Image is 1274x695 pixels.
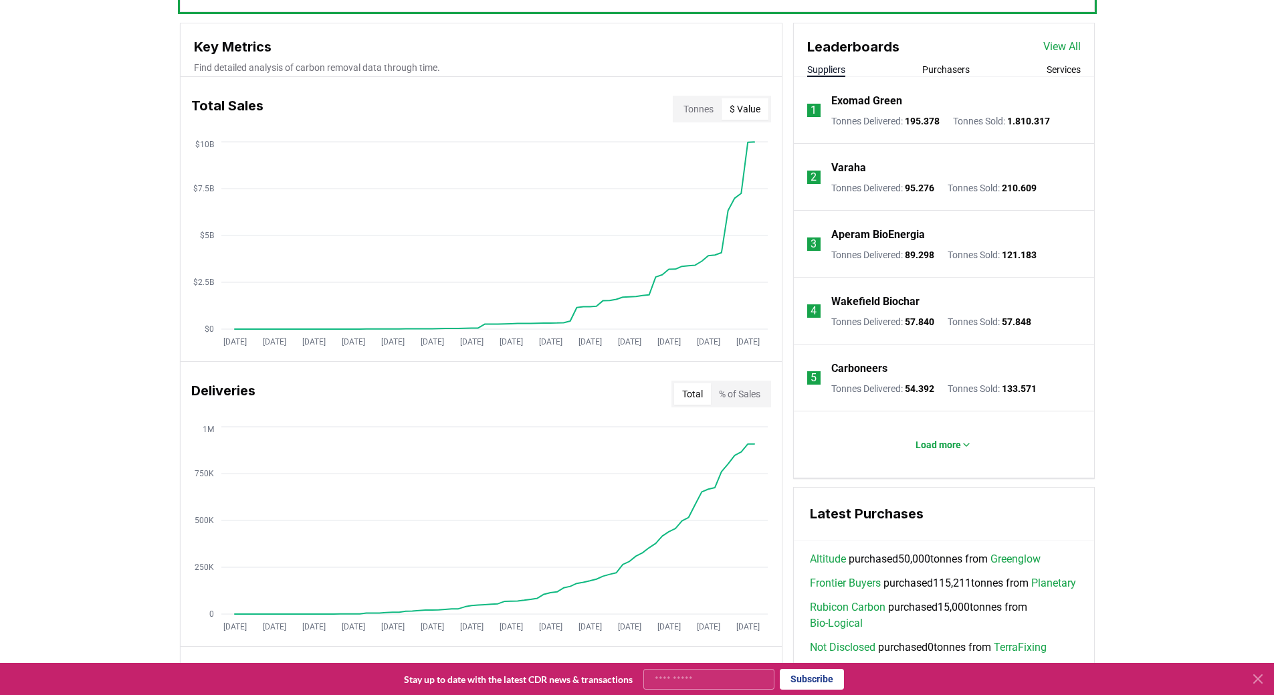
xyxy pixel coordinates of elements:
tspan: $2.5B [193,278,214,287]
tspan: [DATE] [459,337,483,346]
button: Suppliers [807,63,845,76]
p: Tonnes Delivered : [831,382,934,395]
span: 95.276 [905,183,934,193]
p: Find detailed analysis of carbon removal data through time. [194,61,768,74]
button: % of Sales [711,383,768,405]
tspan: [DATE] [499,622,522,631]
tspan: [DATE] [617,337,641,346]
tspan: [DATE] [617,622,641,631]
tspan: [DATE] [262,622,286,631]
h3: Key Metrics [194,37,768,57]
tspan: [DATE] [657,337,680,346]
span: purchased 0 tonnes from [810,639,1047,656]
tspan: 1M [203,425,214,434]
p: Tonnes Delivered : [831,181,934,195]
tspan: $10B [195,140,214,149]
span: 1.810.317 [1007,116,1050,126]
a: Greenglow [990,551,1041,567]
tspan: $0 [205,324,214,334]
span: 133.571 [1002,383,1037,394]
tspan: [DATE] [420,622,443,631]
a: Planetary [1031,575,1076,591]
a: Varaha [831,160,866,176]
p: 1 [811,102,817,118]
p: 5 [811,370,817,386]
tspan: [DATE] [538,622,562,631]
tspan: [DATE] [578,337,601,346]
span: 54.392 [905,383,934,394]
p: Tonnes Sold : [948,382,1037,395]
a: Altitude [810,551,846,567]
a: Not Disclosed [810,639,875,656]
button: Total [674,383,711,405]
span: purchased 115,211 tonnes from [810,575,1076,591]
p: 3 [811,236,817,252]
a: TerraFixing [994,639,1047,656]
h3: Deliveries [191,381,255,407]
p: Tonnes Delivered : [831,114,940,128]
h3: Latest Purchases [810,504,1078,524]
p: Tonnes Delivered : [831,315,934,328]
h3: Total Sales [191,96,263,122]
tspan: [DATE] [341,622,364,631]
p: Tonnes Sold : [953,114,1050,128]
button: Load more [905,431,982,458]
span: purchased 15,000 tonnes from [810,599,1078,631]
button: Purchasers [922,63,970,76]
a: Aperam BioEnergia [831,227,925,243]
tspan: [DATE] [736,622,759,631]
a: Rubicon Carbon [810,599,885,615]
p: Tonnes Sold : [948,315,1031,328]
tspan: 250K [195,563,214,572]
tspan: 750K [195,469,214,478]
span: 89.298 [905,250,934,260]
h3: Leaderboards [807,37,899,57]
tspan: 0 [209,609,214,619]
p: Tonnes Delivered : [831,248,934,262]
tspan: [DATE] [736,337,759,346]
tspan: [DATE] [262,337,286,346]
p: 4 [811,303,817,319]
a: Carboneers [831,361,887,377]
p: Tonnes Sold : [948,248,1037,262]
button: Services [1047,63,1081,76]
tspan: [DATE] [341,337,364,346]
span: 57.840 [905,316,934,327]
tspan: [DATE] [459,622,483,631]
tspan: [DATE] [223,622,246,631]
p: Load more [916,438,961,452]
a: View All [1043,39,1081,55]
tspan: 500K [195,516,214,525]
tspan: [DATE] [302,622,325,631]
a: Bio-Logical [810,615,863,631]
tspan: [DATE] [420,337,443,346]
button: $ Value [722,98,768,120]
a: Wakefield Biochar [831,294,920,310]
span: 121.183 [1002,250,1037,260]
span: 57.848 [1002,316,1031,327]
tspan: [DATE] [696,337,720,346]
tspan: [DATE] [538,337,562,346]
tspan: [DATE] [696,622,720,631]
p: Tonnes Sold : [948,181,1037,195]
span: 210.609 [1002,183,1037,193]
span: purchased 50,000 tonnes from [810,551,1041,567]
button: Tonnes [675,98,722,120]
tspan: [DATE] [381,622,404,631]
tspan: $7.5B [193,184,214,193]
p: 2 [811,169,817,185]
tspan: [DATE] [578,622,601,631]
tspan: [DATE] [223,337,246,346]
a: Exomad Green [831,93,902,109]
tspan: [DATE] [302,337,325,346]
tspan: [DATE] [499,337,522,346]
a: Frontier Buyers [810,575,881,591]
span: 195.378 [905,116,940,126]
tspan: $5B [200,231,214,240]
tspan: [DATE] [657,622,680,631]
